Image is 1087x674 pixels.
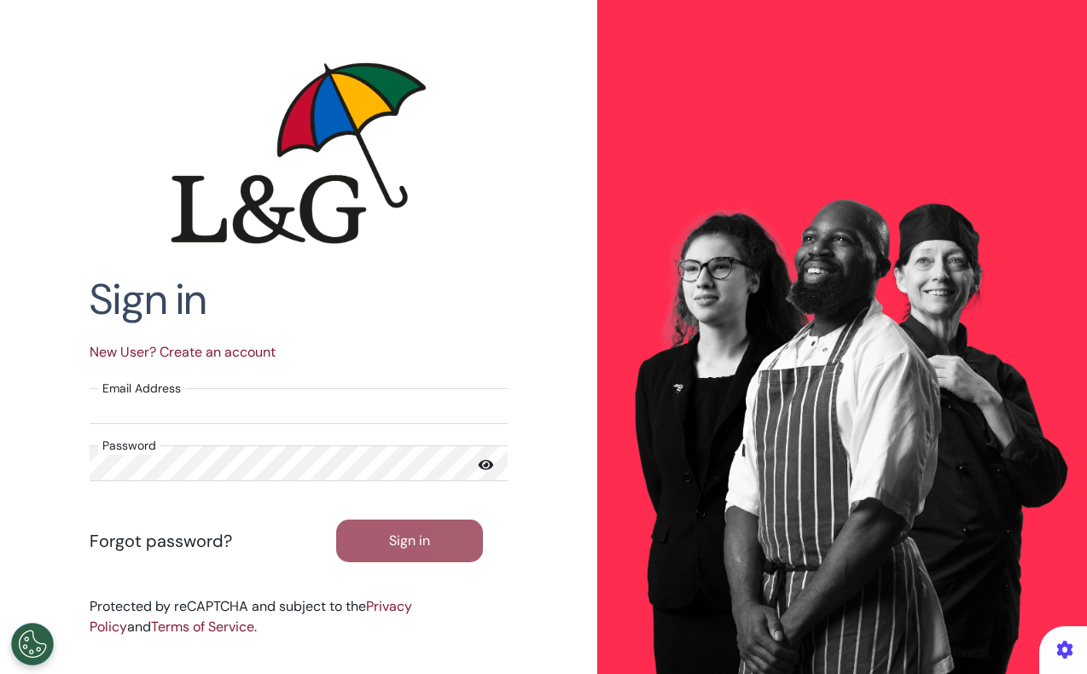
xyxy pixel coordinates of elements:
[336,520,484,562] button: Sign in
[98,437,160,455] label: Password
[90,530,232,552] span: Forgot password?
[11,623,54,665] button: Open Preferences
[90,274,508,325] h2: Sign in
[98,380,185,398] label: Email Address
[90,596,508,637] div: Protected by reCAPTCHA and subject to the and .
[90,343,276,361] span: New User? Create an account
[151,618,254,636] a: Terms of Service
[171,62,427,244] img: company logo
